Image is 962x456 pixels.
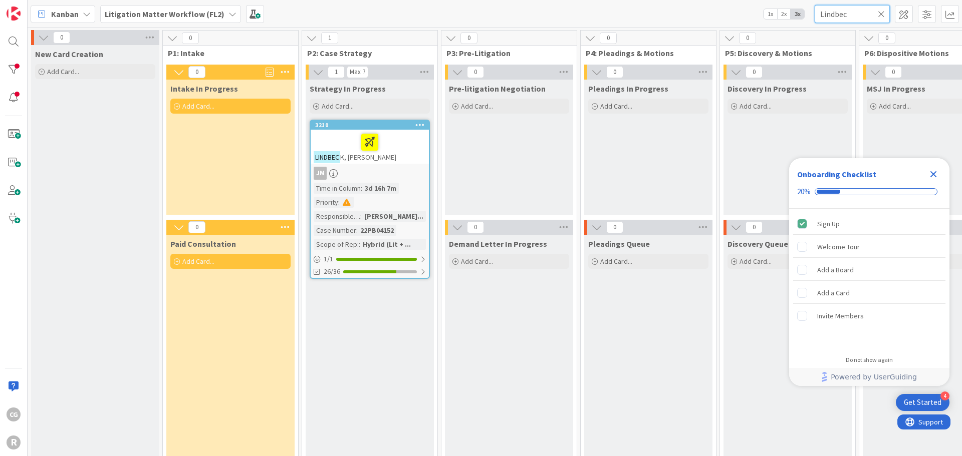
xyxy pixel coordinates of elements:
span: Add Card... [879,102,911,111]
span: P4: Pleadings & Motions [586,48,703,58]
div: Time in Column [314,183,361,194]
div: Welcome Tour is incomplete. [793,236,945,258]
div: Checklist progress: 20% [797,187,941,196]
span: Discovery Queue [728,239,788,249]
div: Close Checklist [925,166,941,182]
span: New Card Creation [35,49,103,59]
span: 1 [328,66,345,78]
span: Add Card... [600,102,632,111]
div: [PERSON_NAME]... [362,211,426,222]
div: Priority [314,197,338,208]
span: Add Card... [740,102,772,111]
div: Add a Card [817,287,850,299]
div: Scope of Rep: [314,239,359,250]
span: 0 [188,221,205,233]
span: P5: Discovery & Motions [725,48,843,58]
mark: LINDBEC [314,151,340,163]
div: 1/1 [311,253,429,265]
div: Footer [789,368,949,386]
span: 0 [739,32,756,44]
span: 0 [746,66,763,78]
span: Intake In Progress [170,84,238,94]
span: 0 [460,32,477,44]
span: 0 [600,32,617,44]
div: Welcome Tour [817,241,860,253]
span: Add Card... [600,257,632,266]
div: 22PB04152 [358,225,396,236]
div: Add a Card is incomplete. [793,282,945,304]
span: Pleadings In Progress [588,84,668,94]
div: Open Get Started checklist, remaining modules: 4 [896,394,949,411]
span: Add Card... [182,257,214,266]
input: Quick Filter... [815,5,890,23]
span: 1 [321,32,338,44]
div: R [7,435,21,449]
span: 26/36 [324,266,340,277]
span: 1x [764,9,777,19]
span: MSJ In Progress [867,84,925,94]
div: Do not show again [846,356,893,364]
div: Invite Members is incomplete. [793,305,945,327]
div: Add a Board [817,264,854,276]
div: 20% [797,187,811,196]
span: 0 [467,221,484,233]
span: P3: Pre-Litigation [446,48,564,58]
div: Checklist Container [789,158,949,386]
span: Add Card... [182,102,214,111]
span: 2x [777,9,791,19]
span: Add Card... [322,102,354,111]
span: 0 [467,66,484,78]
span: P2: Case Strategy [307,48,425,58]
div: Hybrid (Lit + ... [360,239,413,250]
div: 3210LINDBECK, [PERSON_NAME] [311,121,429,164]
span: Add Card... [47,67,79,76]
div: 4 [940,391,949,400]
span: : [356,225,358,236]
span: 0 [878,32,895,44]
div: Invite Members [817,310,864,322]
div: Sign Up is complete. [793,213,945,235]
span: 0 [885,66,902,78]
span: 0 [182,32,199,44]
span: : [360,211,362,222]
div: Case Number [314,225,356,236]
b: Litigation Matter Workflow (FL2) [105,9,224,19]
span: Demand Letter In Progress [449,239,547,249]
div: Checklist items [789,209,949,349]
span: Strategy In Progress [310,84,386,94]
span: Kanban [51,8,79,20]
span: Add Card... [740,257,772,266]
span: P1: Intake [168,48,286,58]
span: 0 [188,66,205,78]
span: Paid Consultation [170,239,236,249]
span: Support [21,2,46,14]
div: 3d 16h 7m [362,183,399,194]
div: Add a Board is incomplete. [793,259,945,281]
div: Responsible Paralegal [314,211,360,222]
span: 0 [606,66,623,78]
div: JM [311,167,429,180]
span: 0 [53,32,70,44]
span: 1 / 1 [324,254,333,264]
span: K, [PERSON_NAME] [340,153,396,162]
div: 3210 [311,121,429,130]
span: : [338,197,340,208]
span: 0 [606,221,623,233]
span: 3x [791,9,804,19]
span: Add Card... [461,102,493,111]
span: 0 [746,221,763,233]
div: Sign Up [817,218,840,230]
div: Max 7 [350,70,365,75]
img: Visit kanbanzone.com [7,7,21,21]
div: Onboarding Checklist [797,168,876,180]
div: CG [7,407,21,421]
div: JM [314,167,327,180]
span: Pleadings Queue [588,239,650,249]
span: Add Card... [461,257,493,266]
div: Get Started [904,397,941,407]
span: : [361,183,362,194]
span: Pre-litigation Negotiation [449,84,546,94]
span: Discovery In Progress [728,84,807,94]
a: Powered by UserGuiding [794,368,944,386]
span: Powered by UserGuiding [831,371,917,383]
